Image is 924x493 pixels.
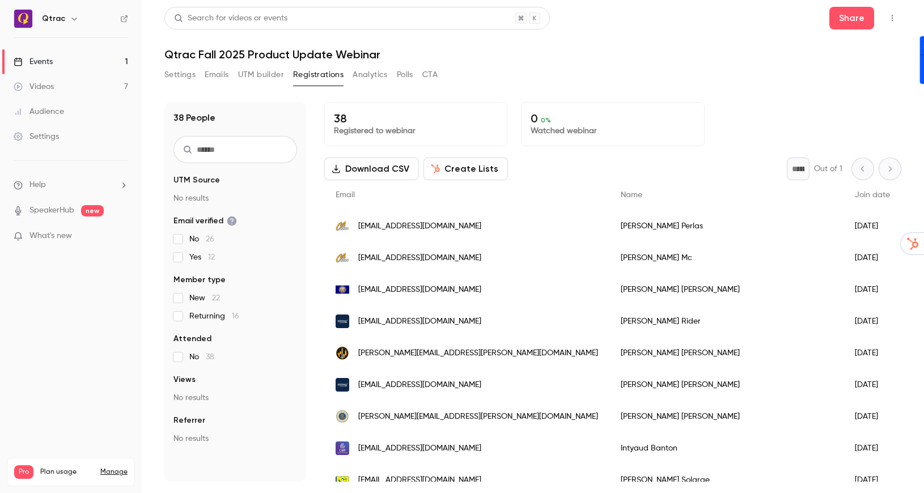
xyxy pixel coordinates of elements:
span: [EMAIL_ADDRESS][DOMAIN_NAME] [358,252,481,264]
button: Share [829,7,874,29]
div: Videos [14,81,54,92]
img: lancaster.ne.gov [336,283,349,296]
div: [PERSON_NAME] Perlas [609,210,844,242]
span: Email [336,191,355,199]
span: No [189,351,214,363]
img: sonomacourt.org [336,221,349,232]
div: [DATE] [844,337,901,369]
button: Registrations [293,66,344,84]
div: [PERSON_NAME] [PERSON_NAME] [609,401,844,432]
span: Join date [855,191,890,199]
span: No [189,233,214,245]
span: [EMAIL_ADDRESS][DOMAIN_NAME] [358,474,481,486]
div: Audience [14,106,64,117]
p: 0 [531,112,694,125]
img: cwc.com [336,441,349,455]
img: dupagecounty.gov [336,410,349,423]
a: Manage [100,467,128,477]
p: No results [173,392,297,403]
span: [EMAIL_ADDRESS][DOMAIN_NAME] [358,316,481,328]
div: [DATE] [844,369,901,401]
span: [EMAIL_ADDRESS][DOMAIN_NAME] [358,284,481,296]
span: Name [621,191,642,199]
span: 12 [208,253,215,261]
span: Views [173,374,196,385]
span: Help [29,179,46,191]
button: Settings [164,66,196,84]
span: [PERSON_NAME][EMAIL_ADDRESS][PERSON_NAME][DOMAIN_NAME] [358,347,598,359]
a: SpeakerHub [29,205,74,216]
button: Create Lists [423,158,508,180]
div: [PERSON_NAME] Mc [609,242,844,274]
span: [PERSON_NAME][EMAIL_ADDRESS][PERSON_NAME][DOMAIN_NAME] [358,411,598,423]
div: [DATE] [844,242,901,274]
span: [EMAIL_ADDRESS][DOMAIN_NAME] [358,220,481,232]
span: Returning [189,311,239,322]
p: Registered to webinar [334,125,498,137]
img: baltimorecity.gov [336,346,349,360]
span: Plan usage [40,467,94,477]
span: [EMAIL_ADDRESS][DOMAIN_NAME] [358,379,481,391]
div: [DATE] [844,210,901,242]
button: UTM builder [238,66,284,84]
span: Pro [14,465,33,479]
img: Qtrac [14,10,32,28]
div: [DATE] [844,432,901,464]
span: UTM Source [173,175,220,186]
button: Analytics [353,66,388,84]
div: Events [14,56,53,67]
img: cityofredding.org [336,378,349,392]
p: Watched webinar [531,125,694,137]
p: 38 [334,112,498,125]
img: jncb.com [336,473,349,487]
span: Attended [173,333,211,345]
p: Out of 1 [814,163,842,175]
div: Intyaud Banton [609,432,844,464]
span: 26 [206,235,214,243]
div: [DATE] [844,305,901,337]
div: [DATE] [844,274,901,305]
iframe: Noticeable Trigger [115,231,128,241]
span: 16 [232,312,239,320]
div: [DATE] [844,401,901,432]
div: [PERSON_NAME] [PERSON_NAME] [609,337,844,369]
div: Search for videos or events [174,12,287,24]
li: help-dropdown-opener [14,179,128,191]
h1: 38 People [173,111,215,125]
img: sonomacourt.org [336,253,349,263]
img: cityofredding.org [336,314,349,328]
span: 0 % [541,116,551,124]
div: [PERSON_NAME] [PERSON_NAME] [609,274,844,305]
p: No results [173,193,297,204]
span: 38 [206,353,214,361]
section: facet-groups [173,175,297,444]
h6: Qtrac [42,13,65,24]
div: Settings [14,131,59,142]
span: Referrer [173,415,205,426]
span: [EMAIL_ADDRESS][DOMAIN_NAME] [358,443,481,454]
span: Email verified [173,215,237,227]
button: CTA [422,66,438,84]
div: [PERSON_NAME] [PERSON_NAME] [609,369,844,401]
h1: Qtrac Fall 2025 Product Update Webinar [164,48,901,61]
span: New [189,292,220,304]
span: new [81,205,104,216]
button: Polls [397,66,413,84]
button: Download CSV [324,158,419,180]
div: [PERSON_NAME] Rider [609,305,844,337]
span: Member type [173,274,226,286]
span: 22 [212,294,220,302]
p: No results [173,433,297,444]
span: What's new [29,230,72,242]
span: Yes [189,252,215,263]
button: Emails [205,66,228,84]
